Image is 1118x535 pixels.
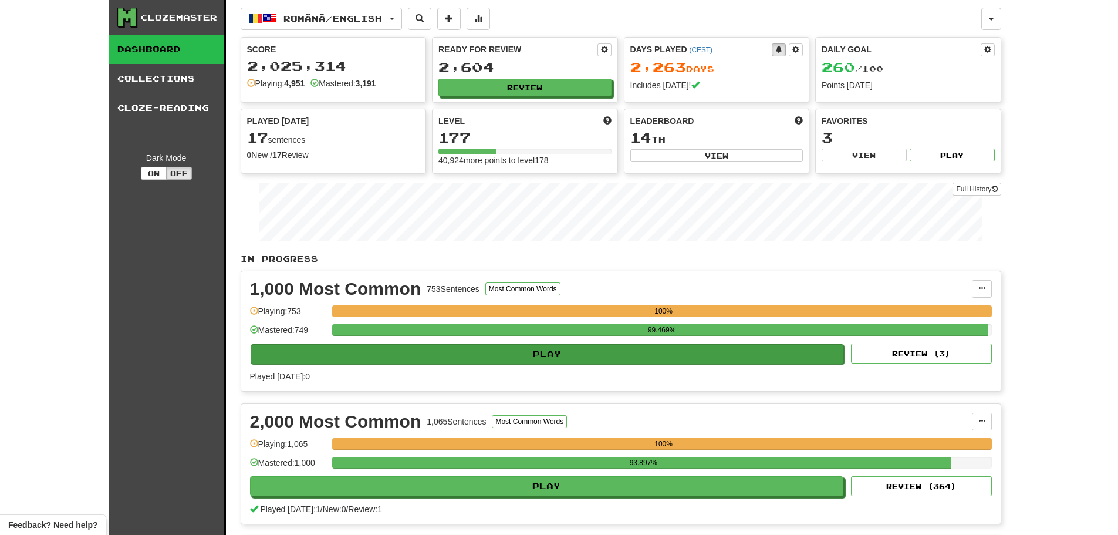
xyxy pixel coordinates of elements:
a: Collections [109,64,224,93]
p: In Progress [241,253,1001,265]
strong: 0 [247,150,252,160]
div: Mastered: 749 [250,324,326,344]
button: Română/English [241,8,402,30]
a: Full History [953,183,1001,196]
span: Review: 1 [348,504,382,514]
span: This week in points, UTC [795,115,803,127]
button: Search sentences [408,8,431,30]
span: 17 [247,129,268,146]
div: 2,000 Most Common [250,413,421,430]
span: Played [DATE]: 1 [260,504,320,514]
strong: 3,191 [356,79,376,88]
div: Playing: 1,065 [250,438,326,457]
div: Clozemaster [141,12,217,23]
div: 1,065 Sentences [427,416,486,428]
span: Open feedback widget [8,519,97,531]
div: Ready for Review [438,43,597,55]
div: New / Review [247,149,420,161]
button: Play [910,149,995,161]
button: Most Common Words [485,282,560,295]
div: Mastered: [310,78,376,89]
button: Play [251,344,845,364]
button: Most Common Words [492,415,567,428]
div: Score [247,43,420,55]
a: (CEST) [689,46,712,54]
div: 1,000 Most Common [250,280,421,298]
div: Points [DATE] [822,79,995,91]
span: Leaderboard [630,115,694,127]
div: Days Played [630,43,772,55]
strong: 4,951 [284,79,305,88]
span: 2,263 [630,59,686,75]
button: View [630,149,803,162]
a: Cloze-Reading [109,93,224,123]
button: On [141,167,167,180]
span: Level [438,115,465,127]
div: sentences [247,130,420,146]
button: Review (3) [851,344,992,364]
div: th [630,130,803,146]
div: Favorites [822,115,995,127]
div: Dark Mode [117,152,215,164]
div: 753 Sentences [427,283,479,295]
div: 99.469% [336,324,988,336]
span: Played [DATE] [247,115,309,127]
button: Review [438,79,612,96]
div: 2,025,314 [247,59,420,73]
a: Dashboard [109,35,224,64]
div: Daily Goal [822,43,981,56]
div: Mastered: 1,000 [250,457,326,476]
div: 3 [822,130,995,145]
div: 93.897% [336,457,951,469]
span: 260 [822,59,855,75]
div: 40,924 more points to level 178 [438,154,612,166]
button: Add sentence to collection [437,8,461,30]
span: / 100 [822,64,883,74]
span: Score more points to level up [603,115,612,127]
span: Played [DATE]: 0 [250,372,310,381]
button: View [822,149,907,161]
span: Română / English [283,14,382,23]
div: 2,604 [438,60,612,75]
div: Playing: [247,78,305,89]
span: New: 0 [323,504,346,514]
span: / [346,504,348,514]
span: / [320,504,323,514]
div: 100% [336,305,992,317]
div: Day s [630,60,803,75]
button: Play [250,476,844,496]
strong: 17 [272,150,282,160]
span: 14 [630,129,651,146]
div: 100% [336,438,992,450]
button: Review (364) [851,476,992,496]
div: 177 [438,130,612,145]
div: Includes [DATE]! [630,79,803,91]
button: Off [166,167,192,180]
button: More stats [467,8,490,30]
div: Playing: 753 [250,305,326,325]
